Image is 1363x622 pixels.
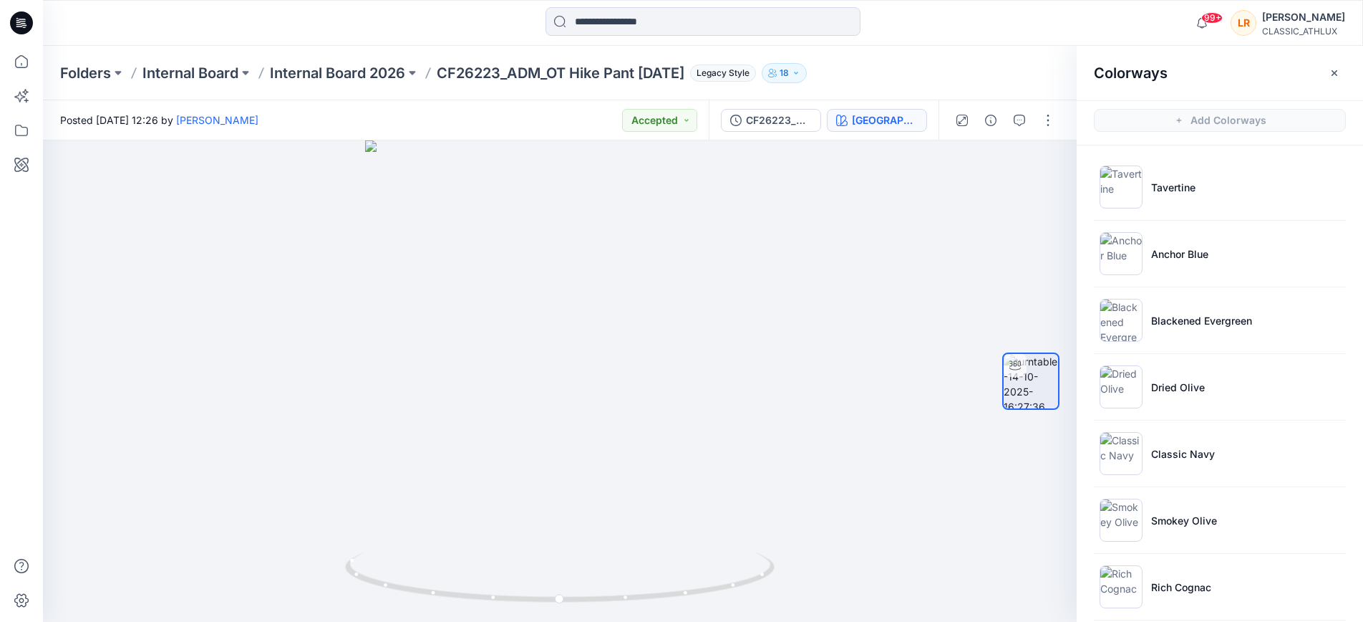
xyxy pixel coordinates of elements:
[1004,354,1058,408] img: turntable-14-10-2025-16:27:36
[1151,247,1208,262] p: Anchor Blue
[690,64,756,82] span: Legacy Style
[437,63,684,83] p: CF26223_ADM_OT Hike Pant [DATE]
[1262,26,1345,37] div: CLASSIC_ATHLUX
[827,109,927,132] button: [GEOGRAPHIC_DATA]
[1100,166,1143,209] img: Tavertine
[780,65,789,81] p: 18
[142,63,238,83] a: Internal Board
[1151,513,1217,528] p: Smokey Olive
[1201,12,1223,24] span: 99+
[1231,10,1256,36] div: LR
[60,113,258,128] span: Posted [DATE] 12:26 by
[1100,299,1143,342] img: Blackened Evergreen
[746,113,812,128] div: CF26223_ADM_OT Hike Pant [DATE]
[1151,180,1195,195] p: Tavertine
[684,63,756,83] button: Legacy Style
[176,114,258,126] a: [PERSON_NAME]
[1094,64,1168,82] h2: Colorways
[1151,580,1211,595] p: Rich Cognac
[60,63,111,83] a: Folders
[1100,565,1143,608] img: Rich Cognac
[1151,313,1252,328] p: Blackened Evergreen
[1100,232,1143,275] img: Anchor Blue
[721,109,821,132] button: CF26223_ADM_OT Hike Pant [DATE]
[1151,380,1205,395] p: Dried Olive
[762,63,807,83] button: 18
[979,109,1002,132] button: Details
[270,63,405,83] a: Internal Board 2026
[1100,365,1143,408] img: Dried Olive
[852,113,918,128] div: [GEOGRAPHIC_DATA]
[1100,499,1143,542] img: Smokey Olive
[1151,446,1215,461] p: Classic Navy
[1100,432,1143,475] img: Classic Navy
[1262,9,1345,26] div: [PERSON_NAME]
